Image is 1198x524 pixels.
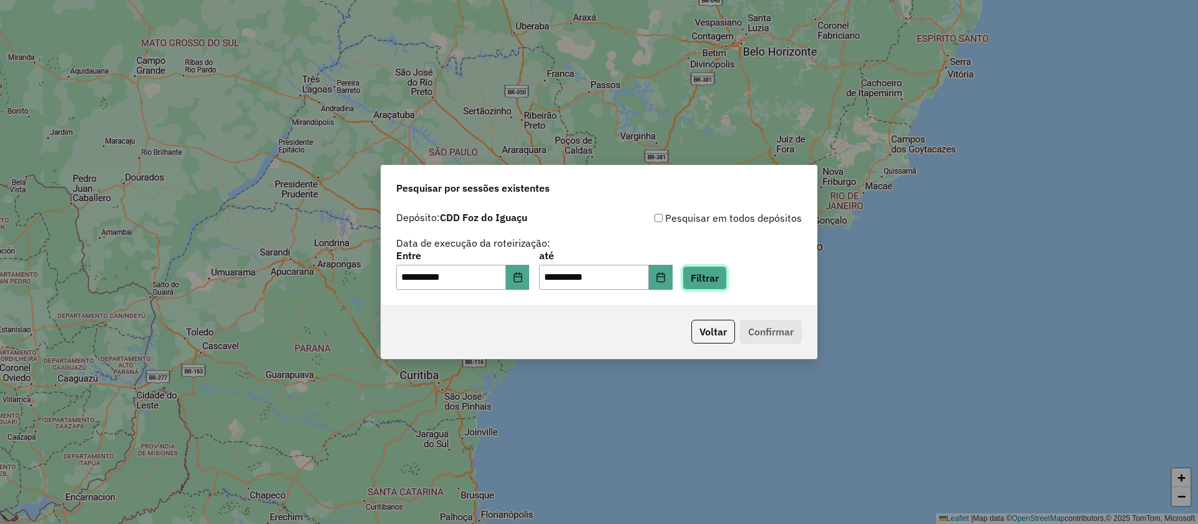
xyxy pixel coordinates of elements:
[683,266,727,290] button: Filtrar
[396,210,527,225] label: Depósito:
[396,180,550,195] span: Pesquisar por sessões existentes
[506,265,530,290] button: Choose Date
[396,235,550,250] label: Data de execução da roteirização:
[440,211,527,224] strong: CDD Foz do Iguaçu
[396,248,529,263] label: Entre
[649,265,673,290] button: Choose Date
[691,320,735,344] button: Voltar
[599,210,802,225] div: Pesquisar em todos depósitos
[539,248,672,263] label: até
